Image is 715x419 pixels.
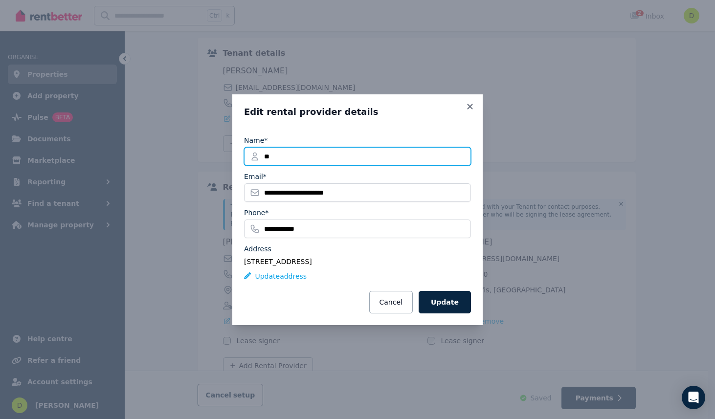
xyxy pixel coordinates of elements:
span: [STREET_ADDRESS] [244,258,312,265]
label: Phone* [244,208,268,218]
label: Email* [244,172,267,181]
button: Update [419,291,471,313]
div: Open Intercom Messenger [682,386,705,409]
button: Cancel [369,291,413,313]
label: Address [244,244,271,254]
label: Name* [244,135,268,145]
button: Updateaddress [244,271,307,281]
h3: Edit rental provider details [244,106,471,118]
